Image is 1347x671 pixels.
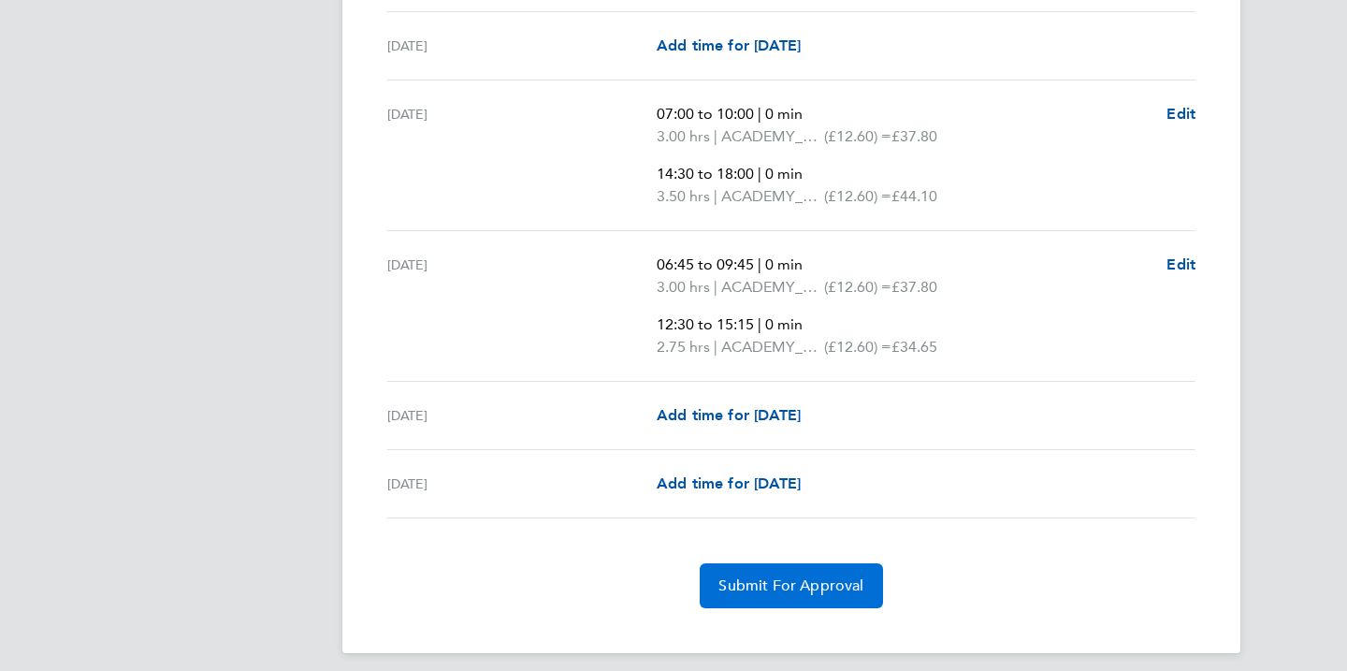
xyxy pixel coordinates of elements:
[657,36,801,54] span: Add time for [DATE]
[721,336,824,358] span: ACADEMY_PLAYER_CHAPERONE
[657,165,754,182] span: 14:30 to 18:00
[657,473,801,495] a: Add time for [DATE]
[657,406,801,424] span: Add time for [DATE]
[714,278,717,296] span: |
[657,187,710,205] span: 3.50 hrs
[657,105,754,123] span: 07:00 to 10:00
[657,404,801,427] a: Add time for [DATE]
[657,474,801,492] span: Add time for [DATE]
[1166,103,1195,125] a: Edit
[891,127,937,145] span: £37.80
[765,255,803,273] span: 0 min
[765,315,803,333] span: 0 min
[721,185,824,208] span: ACADEMY_PLAYER_CHAPERONE
[765,165,803,182] span: 0 min
[721,125,824,148] span: ACADEMY_PLAYER_CHAPERONE
[824,278,891,296] span: (£12.60) =
[1166,255,1195,273] span: Edit
[891,187,937,205] span: £44.10
[824,127,891,145] span: (£12.60) =
[657,278,710,296] span: 3.00 hrs
[700,563,882,608] button: Submit For Approval
[714,127,717,145] span: |
[657,338,710,356] span: 2.75 hrs
[891,278,937,296] span: £37.80
[1166,254,1195,276] a: Edit
[758,255,761,273] span: |
[387,35,657,57] div: [DATE]
[758,105,761,123] span: |
[765,105,803,123] span: 0 min
[657,35,801,57] a: Add time for [DATE]
[657,127,710,145] span: 3.00 hrs
[824,187,891,205] span: (£12.60) =
[1166,105,1195,123] span: Edit
[387,473,657,495] div: [DATE]
[758,165,761,182] span: |
[891,338,937,356] span: £34.65
[824,338,891,356] span: (£12.60) =
[387,404,657,427] div: [DATE]
[721,276,824,299] span: ACADEMY_PLAYER_CHAPERONE
[718,576,863,595] span: Submit For Approval
[714,187,717,205] span: |
[714,338,717,356] span: |
[387,254,657,358] div: [DATE]
[657,315,754,333] span: 12:30 to 15:15
[657,255,754,273] span: 06:45 to 09:45
[758,315,761,333] span: |
[387,103,657,208] div: [DATE]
